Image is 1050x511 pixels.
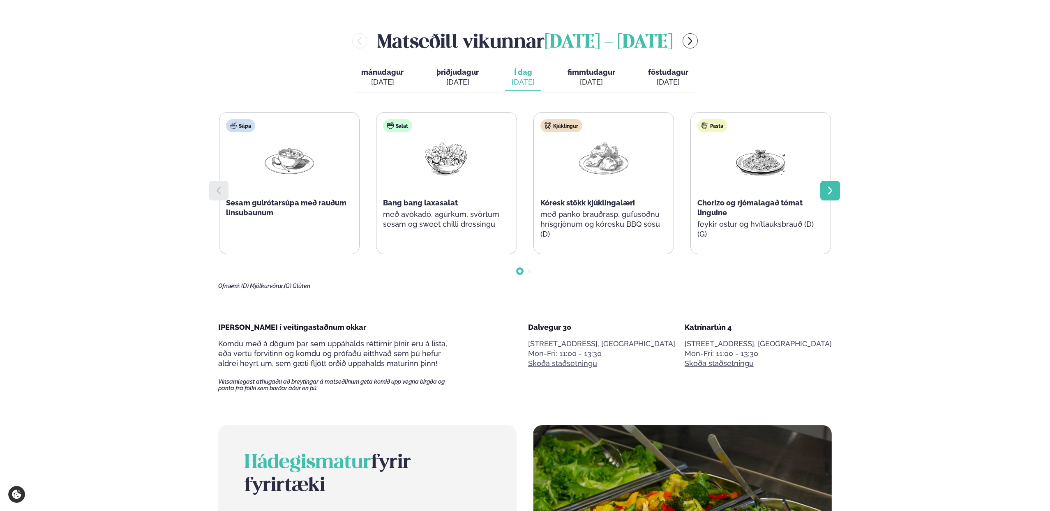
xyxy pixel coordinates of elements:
[420,139,473,177] img: Salad.png
[568,68,615,76] span: fimmtudagur
[642,64,695,91] button: föstudagur [DATE]
[263,139,316,177] img: Soup.png
[383,209,510,229] p: með avókadó, agúrkum, svörtum sesam og sweet chilli dressingu
[697,119,727,132] div: Pasta
[352,33,367,48] button: menu-btn-left
[436,77,479,87] div: [DATE]
[512,67,535,77] span: Í dag
[512,77,535,87] div: [DATE]
[528,339,675,349] p: [STREET_ADDRESS], [GEOGRAPHIC_DATA]
[540,198,635,207] span: Kóresk stökk kjúklingalæri
[218,283,240,289] span: Ofnæmi:
[245,451,490,497] h2: fyrir fyrirtæki
[383,119,412,132] div: Salat
[648,77,688,87] div: [DATE]
[683,33,698,48] button: menu-btn-right
[226,119,255,132] div: Súpa
[218,378,459,391] span: Vinsamlegast athugaðu að breytingar á matseðlinum geta komið upp vegna birgða og panta frá fólki ...
[436,68,479,76] span: þriðjudagur
[545,122,551,129] img: chicken.svg
[734,139,787,177] img: Spagetti.png
[361,77,404,87] div: [DATE]
[226,198,346,217] span: Sesam gulrótarsúpa með rauðum linsubaunum
[284,283,310,289] span: (G) Glúten
[245,454,371,472] span: Hádegismatur
[241,283,284,289] span: (D) Mjólkurvörur,
[685,359,754,368] a: Skoða staðsetningu
[518,269,522,273] span: Go to slide 1
[218,323,366,331] span: [PERSON_NAME] í veitingastaðnum okkar
[528,269,531,273] span: Go to slide 2
[218,339,447,368] span: Komdu með á dögum þar sem uppáhalds réttirnir þínir eru á lista, eða vertu forvitinn og komdu og ...
[540,209,667,239] p: með panko brauðrasp, gufusoðnu hrísgrjónum og kóresku BBQ sósu (D)
[648,68,688,76] span: föstudagur
[377,28,673,54] h2: Matseðill vikunnar
[697,219,824,239] p: feykir ostur og hvítlauksbrauð (D) (G)
[577,139,630,177] img: Chicken-thighs.png
[387,122,394,129] img: salad.svg
[528,359,597,368] a: Skoða staðsetningu
[505,64,541,91] button: Í dag [DATE]
[528,322,675,332] div: Dalvegur 30
[355,64,410,91] button: mánudagur [DATE]
[568,77,615,87] div: [DATE]
[685,349,832,359] div: Mon-Fri: 11:00 - 13:30
[685,339,832,349] p: [STREET_ADDRESS], [GEOGRAPHIC_DATA]
[685,322,832,332] div: Katrínartún 4
[430,64,485,91] button: þriðjudagur [DATE]
[361,68,404,76] span: mánudagur
[230,122,237,129] img: soup.svg
[545,34,673,52] span: [DATE] - [DATE]
[540,119,582,132] div: Kjúklingur
[697,198,803,217] span: Chorizo og rjómalagað tómat linguine
[702,122,708,129] img: pasta.svg
[561,64,622,91] button: fimmtudagur [DATE]
[383,198,458,207] span: Bang bang laxasalat
[8,486,25,503] a: Cookie settings
[528,349,675,359] div: Mon-Fri: 11:00 - 13:30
